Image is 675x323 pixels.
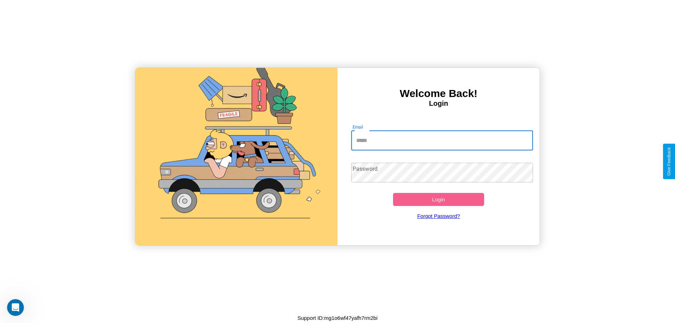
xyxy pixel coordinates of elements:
[337,88,540,99] h3: Welcome Back!
[297,313,378,323] p: Support ID: mg1o6wf47yafh7rm2bi
[348,206,530,226] a: Forgot Password?
[393,193,484,206] button: Login
[667,147,671,176] div: Give Feedback
[337,99,540,108] h4: Login
[135,68,337,245] img: gif
[353,124,364,130] label: Email
[7,299,24,316] iframe: Intercom live chat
